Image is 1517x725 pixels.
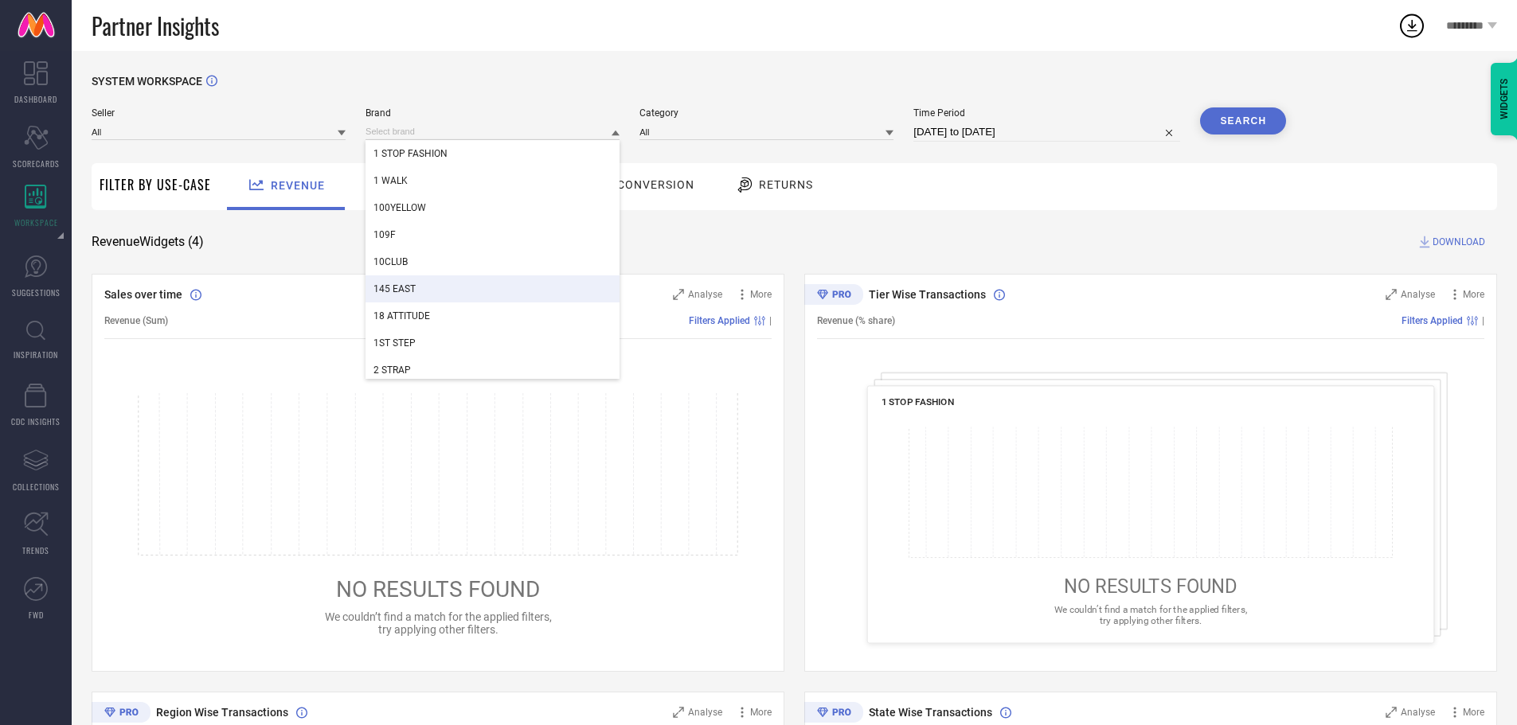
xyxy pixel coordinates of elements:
span: 145 EAST [373,283,416,294]
span: More [1463,707,1484,718]
input: Select time period [913,123,1180,142]
span: Analyse [688,707,722,718]
span: Filters Applied [689,315,750,326]
div: 1ST STEP [366,329,620,357]
span: Sales over time [104,288,182,301]
div: Open download list [1398,11,1426,40]
div: 1 STOP FASHION [366,140,620,167]
span: Brand [366,107,620,119]
span: | [1482,315,1484,326]
span: Seller [92,107,346,119]
div: 100YELLOW [366,194,620,221]
span: Revenue (% share) [817,315,895,326]
span: WORKSPACE [14,216,58,228]
span: 1 STOP FASHION [882,396,955,407]
span: More [1463,289,1484,300]
span: 1 STOP FASHION [373,148,448,159]
div: 109F [366,221,620,248]
span: Filters Applied [1402,315,1463,326]
span: Analyse [1401,707,1435,718]
span: 109F [373,229,396,240]
span: TRENDS [22,544,49,556]
span: Tier Wise Transactions [869,288,986,301]
div: 2 STRAP [366,357,620,384]
span: Revenue (Sum) [104,315,168,326]
div: 1 WALK [366,167,620,194]
svg: Zoom [673,289,684,300]
span: CDC INSIGHTS [11,415,61,427]
span: Returns [759,178,813,191]
span: SYSTEM WORKSPACE [92,75,202,88]
span: 1ST STEP [373,337,416,349]
span: State Wise Transactions [869,706,992,719]
svg: Zoom [1386,289,1397,300]
span: NO RESULTS FOUND [336,576,540,602]
span: COLLECTIONS [13,481,60,493]
div: 145 EAST [366,275,620,302]
span: Time Period [913,107,1180,119]
span: 100YELLOW [373,202,426,213]
span: FWD [29,609,44,621]
span: More [750,707,772,718]
span: SUGGESTIONS [12,286,61,298]
svg: Zoom [673,707,684,718]
span: DOWNLOAD [1433,234,1485,250]
span: Category [639,107,893,119]
span: Conversion [617,178,694,191]
span: 1 WALK [373,175,408,186]
button: Search [1200,107,1286,134]
span: Revenue Widgets ( 4 ) [92,234,204,250]
input: Select brand [366,123,620,140]
span: More [750,289,772,300]
div: 18 ATTITUDE [366,302,620,329]
span: Filter By Use-Case [100,175,211,194]
span: 10CLUB [373,256,408,267]
span: DASHBOARD [14,93,57,105]
span: SCORECARDS [13,158,60,170]
span: NO RESULTS FOUND [1064,575,1237,598]
span: We couldn’t find a match for the applied filters, try applying other filters. [325,610,552,636]
span: Partner Insights [92,10,219,42]
div: Premium [804,284,863,308]
span: 2 STRAP [373,364,411,376]
svg: Zoom [1386,707,1397,718]
span: Analyse [688,289,722,300]
span: 18 ATTITUDE [373,310,430,322]
span: Analyse [1401,289,1435,300]
span: Region Wise Transactions [156,706,288,719]
span: We couldn’t find a match for the applied filters, try applying other filters. [1054,604,1247,626]
span: Revenue [271,179,325,192]
div: 10CLUB [366,248,620,275]
span: INSPIRATION [14,349,58,361]
span: | [769,315,772,326]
